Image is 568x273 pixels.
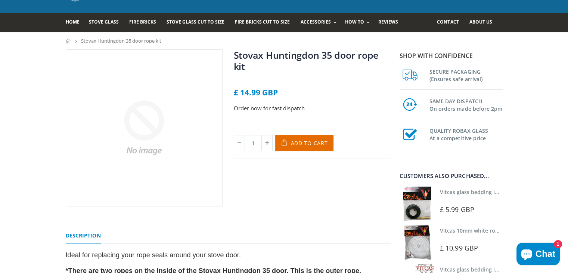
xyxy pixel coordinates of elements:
span: £ 10.99 GBP [440,243,478,252]
span: About us [469,19,492,25]
span: Stove Glass [89,19,119,25]
span: £ 5.99 GBP [440,205,474,214]
a: Home [66,13,85,32]
a: Reviews [378,13,404,32]
span: £ 14.99 GBP [234,87,278,98]
a: Accessories [300,13,340,32]
span: How To [345,19,364,25]
a: Fire Bricks [129,13,162,32]
img: no-image-2048-a2addb12_800x_crop_center.gif [66,50,222,206]
a: Fire Bricks Cut To Size [235,13,295,32]
a: Home [66,39,71,43]
span: Reviews [378,19,398,25]
inbox-online-store-chat: Shopify online store chat [514,243,562,267]
button: Add to Cart [275,135,334,151]
a: About us [469,13,497,32]
div: Customers also purchased... [400,173,503,179]
h3: SECURE PACKAGING (Ensures safe arrival) [429,67,503,83]
a: Contact [437,13,464,32]
p: Order now for fast dispatch [234,104,391,113]
p: Shop with confidence [400,51,503,60]
a: Description [66,228,101,243]
a: Stove Glass [89,13,124,32]
img: Vitcas stove glass bedding in tape [400,186,434,221]
span: Contact [437,19,459,25]
h3: SAME DAY DISPATCH On orders made before 2pm [429,96,503,113]
img: Vitcas white rope, glue and gloves kit 10mm [400,225,434,260]
span: Fire Bricks [129,19,156,25]
h3: QUALITY ROBAX GLASS At a competitive price [429,126,503,142]
a: Stovax Huntingdon 35 door rope kit [234,49,379,73]
span: Add to Cart [291,139,328,147]
span: Ideal for replacing your rope seals around your stove door. [66,251,241,259]
a: Stove Glass Cut To Size [167,13,230,32]
span: Stovax Huntingdon 35 door rope kit [81,37,161,44]
span: Stove Glass Cut To Size [167,19,224,25]
span: Fire Bricks Cut To Size [235,19,290,25]
span: Home [66,19,80,25]
span: Accessories [300,19,330,25]
a: How To [345,13,373,32]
